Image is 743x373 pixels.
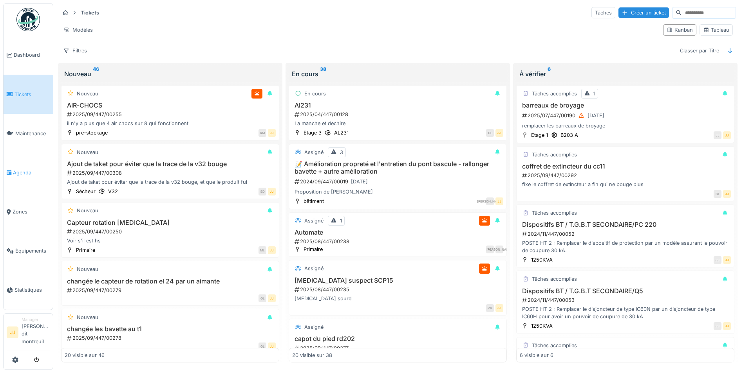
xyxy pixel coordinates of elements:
div: En cours [304,90,326,97]
div: remplacer les barreaux de broyage [520,122,731,129]
a: Zones [4,192,53,231]
h3: [MEDICAL_DATA] suspect SCP15 [292,277,503,284]
div: 20 visible sur 46 [65,351,105,359]
div: [PERSON_NAME] [495,246,503,253]
h3: Dispositifs BT / T.G.B.T SECONDAIRE/Q5 [520,287,731,295]
div: ML [259,246,266,254]
div: GL [259,343,266,350]
div: Assigné [304,149,324,156]
div: 2025/09/447/00279 [66,287,276,294]
div: Manager [22,317,50,323]
div: POSTE HT 2 : Remplacer le dispositif de protection par un modèle assurant le pouvoir de coupure 3... [520,239,731,254]
span: Dashboard [14,51,50,59]
div: ML [486,246,494,253]
h3: Al231 [292,102,503,109]
span: Agenda [13,169,50,176]
div: Nouveau [77,149,98,156]
a: Statistiques [4,271,53,310]
div: fixe le coffret de extincteur a fin qui ne bouge plus [520,181,731,188]
div: Tâches accomplies [532,90,577,97]
div: 20 visible sur 38 [292,351,332,359]
div: Classer par Titre [676,45,723,56]
sup: 6 [548,69,551,79]
div: [DATE] [351,178,368,185]
div: JJ [268,343,276,350]
div: JJ [495,197,503,205]
div: En cours [292,69,504,79]
div: JJ [723,322,731,330]
div: Proposition de [PERSON_NAME] [292,188,503,195]
div: [MEDICAL_DATA] sourd [292,295,503,302]
div: Tâches accomplies [532,209,577,217]
span: Zones [13,208,50,215]
img: Badge_color-CXgf-gQk.svg [16,8,40,31]
li: JJ [7,326,18,338]
div: 2024/09/447/00019 [294,177,503,186]
span: Tickets [14,91,50,98]
a: Maintenance [4,114,53,153]
div: 2025/09/447/00277 [294,344,503,352]
div: GL [259,294,266,302]
div: 2025/09/447/00292 [521,172,731,179]
div: GL [714,190,721,198]
div: Sécheur [76,188,96,195]
h3: capot du pied rd202 [292,335,503,343]
div: V32 [108,188,118,195]
div: Kanban [667,26,693,34]
div: Tâches accomplies [532,342,577,349]
div: Assigné [304,265,324,272]
div: Voir s'il est hs [65,237,276,244]
div: B203 A [560,131,578,139]
div: Assigné [304,323,324,331]
h3: Ajout de taket pour éviter que la trace de la v32 bouge [65,160,276,168]
div: 1 [340,217,342,224]
strong: Tickets [78,9,102,16]
div: JJ [268,246,276,254]
div: Tâches [591,7,615,18]
h3: Dispositifs BT / T.G.B.T SECONDAIRE/PC 220 [520,221,731,228]
div: AL231 [334,129,349,136]
a: Équipements [4,231,53,271]
li: [PERSON_NAME] dit montreuil [22,317,50,348]
div: JJ [723,131,731,139]
div: Nouveau [77,207,98,214]
div: 2025/09/447/00308 [66,169,276,177]
div: Tableau [703,26,729,34]
div: JJ [723,256,731,264]
h3: Automate [292,229,503,236]
h3: coffret de extincteur du cc11 [520,163,731,170]
h3: changée le capteur de rotation el 24 par un aimante [65,278,276,285]
div: il n'y a plus que 4 air chocs sur 8 qui fonctionnent [65,120,276,127]
div: 2024/11/447/00052 [521,230,731,238]
a: JJ Manager[PERSON_NAME] dit montreuil [7,317,50,350]
div: GL [486,129,494,137]
div: JJ [495,129,503,137]
div: JJ [714,131,721,139]
span: Maintenance [15,130,50,137]
span: Statistiques [14,286,50,294]
div: Tâches accomplies [532,275,577,283]
div: Nouveau [77,265,98,273]
div: Assigné [304,217,324,224]
div: Nouveau [77,90,98,97]
div: [DATE] [588,112,604,119]
a: Tickets [4,75,53,114]
div: 2025/09/447/00278 [66,334,276,342]
div: Etage 1 [531,131,548,139]
div: 2024/11/447/00053 [521,296,731,304]
div: 2025/09/447/00255 [66,111,276,118]
div: JJ [714,322,721,330]
div: Tâches accomplies [532,151,577,158]
div: JJ [268,129,276,137]
div: 3 [340,149,343,156]
div: Filtres [60,45,90,56]
div: Etage 3 [304,129,322,136]
h3: changée les bavette au t1 [65,325,276,333]
div: Primaire [76,246,95,254]
div: 1250KVA [531,322,553,330]
div: pré-stockage [76,129,108,136]
div: Primaire [304,246,323,253]
div: POSTE HT 2 : Remplacer le disjoncteur de type IC60N par un disjoncteur de type IC60H pour avoir u... [520,305,731,320]
sup: 46 [93,69,99,79]
div: Nouveau [77,314,98,321]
